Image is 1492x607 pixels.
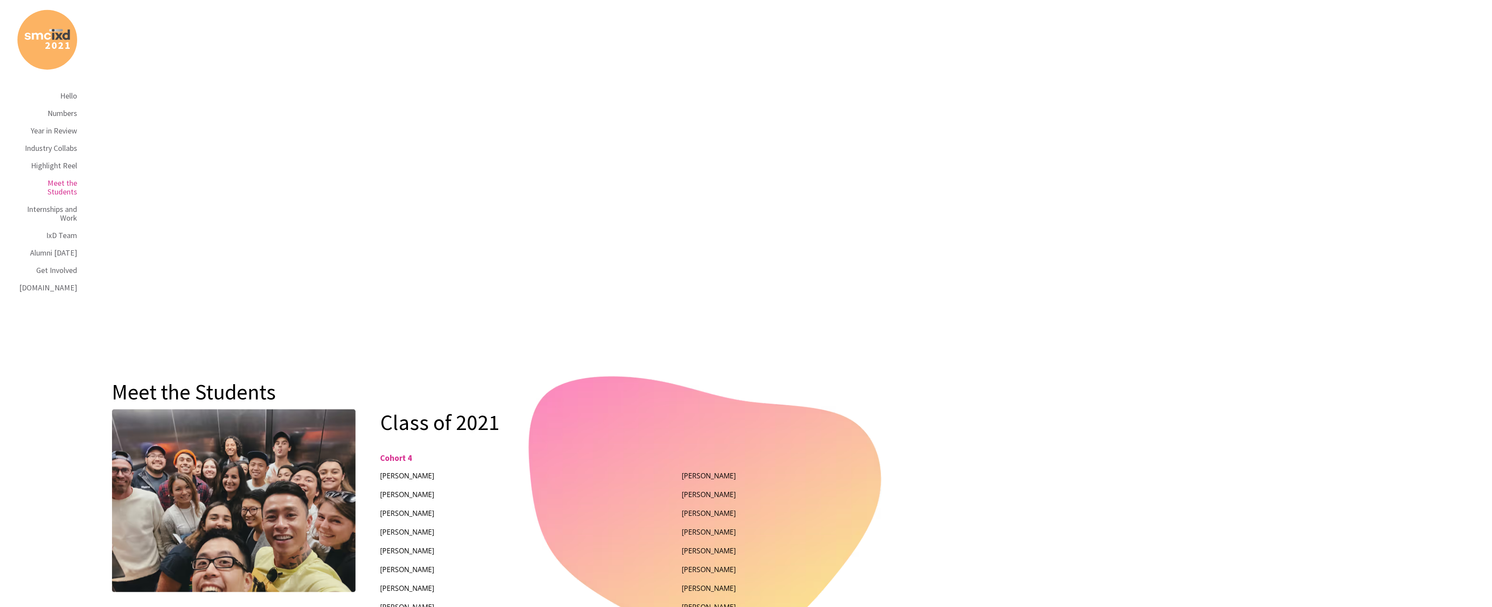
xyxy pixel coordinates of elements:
[60,92,77,100] div: Hello
[682,545,736,557] a: [PERSON_NAME]
[48,109,77,118] div: Numbers
[112,379,276,405] h2: Meet the Students
[17,174,77,201] a: Meet the Students
[19,279,77,297] a: [DOMAIN_NAME]
[380,545,434,557] a: [PERSON_NAME]
[682,489,736,501] a: [PERSON_NAME]
[45,40,51,51] div: 2
[682,526,736,538] a: [PERSON_NAME]
[380,489,434,501] a: [PERSON_NAME]
[380,453,977,463] h5: Cohort 4
[682,564,736,576] a: [PERSON_NAME]
[30,249,77,257] div: Alumni [DATE]
[51,40,57,51] div: 0
[380,409,977,436] h4: Class of 2021
[682,583,736,594] a: [PERSON_NAME]
[46,231,77,240] div: IxD Team
[17,205,77,222] div: Internships and Work
[380,470,434,482] a: [PERSON_NAME]
[46,227,77,244] a: IxD Team
[17,179,77,196] div: Meet the Students
[17,10,77,70] a: 2021
[380,526,434,538] a: [PERSON_NAME]
[31,161,77,170] div: Highlight Reel
[682,508,736,519] a: [PERSON_NAME]
[380,508,434,519] a: [PERSON_NAME]
[31,122,77,140] a: Year in Review
[36,262,77,279] a: Get Involved
[380,583,434,594] a: [PERSON_NAME]
[682,470,736,482] a: [PERSON_NAME]
[65,40,70,51] div: 1
[60,87,77,105] a: Hello
[36,266,77,275] div: Get Involved
[31,157,77,174] a: Highlight Reel
[25,140,77,157] a: Industry Collabs
[48,105,77,122] a: Numbers
[19,283,77,292] div: [DOMAIN_NAME]
[380,564,434,576] a: [PERSON_NAME]
[25,144,77,153] div: Industry Collabs
[58,40,64,51] div: 2
[30,244,77,262] a: Alumni [DATE]
[31,126,77,135] div: Year in Review
[17,201,77,227] a: Internships and Work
